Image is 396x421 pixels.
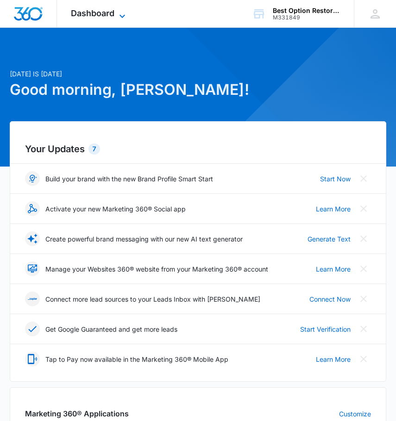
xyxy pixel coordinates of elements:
[45,264,268,274] p: Manage your Websites 360® website from your Marketing 360® account
[339,409,371,419] a: Customize
[45,174,213,184] p: Build your brand with the new Brand Profile Smart Start
[356,322,371,336] button: Close
[45,324,177,334] p: Get Google Guaranteed and get more leads
[316,264,351,274] a: Learn More
[45,294,260,304] p: Connect more lead sources to your Leads Inbox with [PERSON_NAME]
[25,142,371,156] h2: Your Updates
[316,204,351,214] a: Learn More
[88,143,100,155] div: 7
[356,201,371,216] button: Close
[25,408,129,419] h2: Marketing 360® Applications
[316,354,351,364] a: Learn More
[309,294,351,304] a: Connect Now
[10,79,386,101] h1: Good morning, [PERSON_NAME]!
[71,8,114,18] span: Dashboard
[356,291,371,306] button: Close
[320,174,351,184] a: Start Now
[356,352,371,366] button: Close
[356,171,371,186] button: Close
[273,7,340,14] div: account name
[356,261,371,276] button: Close
[45,354,228,364] p: Tap to Pay now available in the Marketing 360® Mobile App
[45,204,186,214] p: Activate your new Marketing 360® Social app
[10,69,386,79] p: [DATE] is [DATE]
[308,234,351,244] a: Generate Text
[273,14,340,21] div: account id
[300,324,351,334] a: Start Verification
[45,234,243,244] p: Create powerful brand messaging with our new AI text generator
[356,231,371,246] button: Close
